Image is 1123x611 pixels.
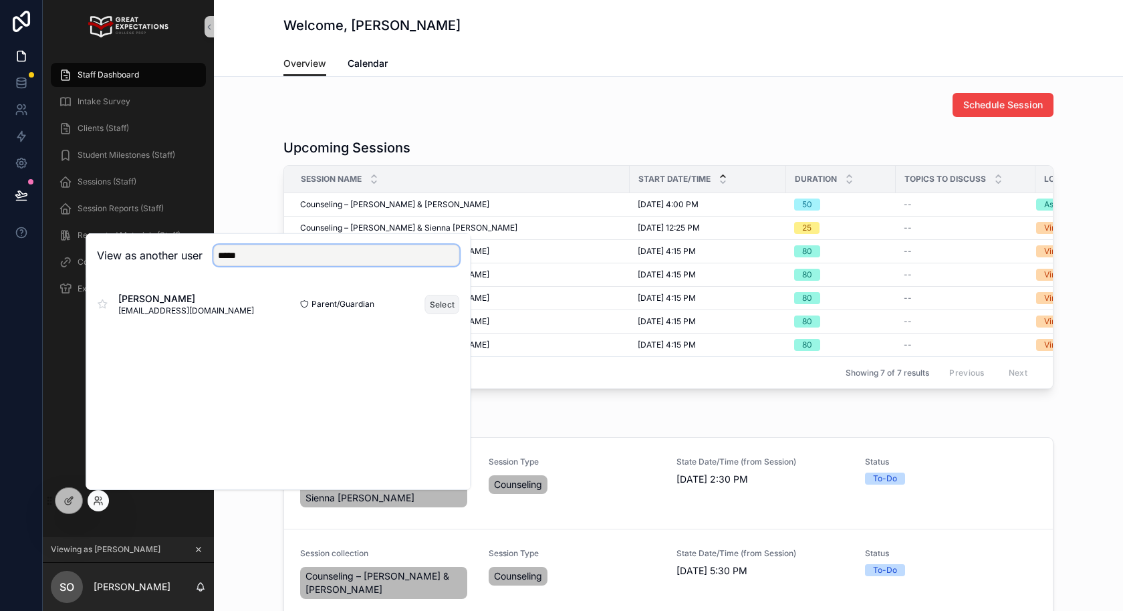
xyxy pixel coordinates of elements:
[118,305,254,316] span: [EMAIL_ADDRESS][DOMAIN_NAME]
[873,564,897,576] div: To-Do
[865,548,1037,559] span: Status
[802,199,812,211] div: 50
[118,292,254,305] span: [PERSON_NAME]
[425,294,460,314] button: Select
[51,223,206,247] a: Requested Materials (Staff)
[1044,269,1069,281] div: Virtual
[305,570,462,596] span: Counseling – [PERSON_NAME] & [PERSON_NAME]
[795,174,837,185] span: Duration
[638,174,711,185] span: Start Date/Time
[51,116,206,140] a: Clients (Staff)
[638,269,696,280] span: [DATE] 4:15 PM
[51,143,206,167] a: Student Milestones (Staff)
[51,544,160,555] span: Viewing as [PERSON_NAME]
[311,299,374,310] span: Parent/Guardian
[300,548,473,559] span: Session collection
[1044,316,1069,328] div: Virtual
[904,340,912,350] span: --
[802,269,812,281] div: 80
[94,580,170,594] p: [PERSON_NAME]
[904,269,912,280] span: --
[78,176,136,187] span: Sessions (Staff)
[865,457,1037,467] span: Status
[51,197,206,221] a: Session Reports (Staff)
[676,457,849,467] span: State Date/Time (from Session)
[1044,199,1098,211] div: Asynchronous
[638,293,696,303] span: [DATE] 4:15 PM
[78,150,175,160] span: Student Milestones (Staff)
[51,277,206,301] a: Extracurriculars
[1044,174,1086,185] span: Location
[904,246,912,257] span: --
[300,199,489,210] span: Counseling – [PERSON_NAME] & [PERSON_NAME]
[283,51,326,77] a: Overview
[873,473,897,485] div: To-Do
[638,223,700,233] span: [DATE] 12:25 PM
[283,138,410,157] h1: Upcoming Sessions
[88,16,168,37] img: App logo
[51,250,206,274] a: CounselMore
[59,579,74,595] span: SO
[1044,292,1069,304] div: Virtual
[489,548,661,559] span: Session Type
[494,570,542,583] span: Counseling
[904,293,912,303] span: --
[78,203,164,214] span: Session Reports (Staff)
[638,246,696,257] span: [DATE] 4:15 PM
[638,316,696,327] span: [DATE] 4:15 PM
[51,90,206,114] a: Intake Survey
[802,245,812,257] div: 80
[300,223,517,233] span: Counseling – [PERSON_NAME] & Sienna [PERSON_NAME]
[348,51,388,78] a: Calendar
[51,170,206,194] a: Sessions (Staff)
[78,283,139,294] span: Extracurriculars
[305,478,462,505] span: Counseling – [PERSON_NAME] & Sienna [PERSON_NAME]
[78,70,139,80] span: Staff Dashboard
[802,222,812,234] div: 25
[283,16,461,35] h1: Welcome, [PERSON_NAME]
[904,223,912,233] span: --
[301,174,362,185] span: Session Name
[283,57,326,70] span: Overview
[51,63,206,87] a: Staff Dashboard
[348,57,388,70] span: Calendar
[802,316,812,328] div: 80
[676,473,849,486] span: [DATE] 2:30 PM
[43,53,214,318] div: scrollable content
[904,174,986,185] span: Topics to discuss
[1044,339,1069,351] div: Virtual
[802,292,812,304] div: 80
[638,340,696,350] span: [DATE] 4:15 PM
[78,257,128,267] span: CounselMore
[489,457,661,467] span: Session Type
[78,96,130,107] span: Intake Survey
[904,316,912,327] span: --
[676,564,849,578] span: [DATE] 5:30 PM
[676,548,849,559] span: State Date/Time (from Session)
[1044,222,1069,234] div: Virtual
[1044,245,1069,257] div: Virtual
[78,123,129,134] span: Clients (Staff)
[97,247,203,263] h2: View as another user
[963,98,1043,112] span: Schedule Session
[494,478,542,491] span: Counseling
[904,199,912,210] span: --
[638,199,699,210] span: [DATE] 4:00 PM
[846,368,929,378] span: Showing 7 of 7 results
[953,93,1053,117] button: Schedule Session
[78,230,180,241] span: Requested Materials (Staff)
[802,339,812,351] div: 80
